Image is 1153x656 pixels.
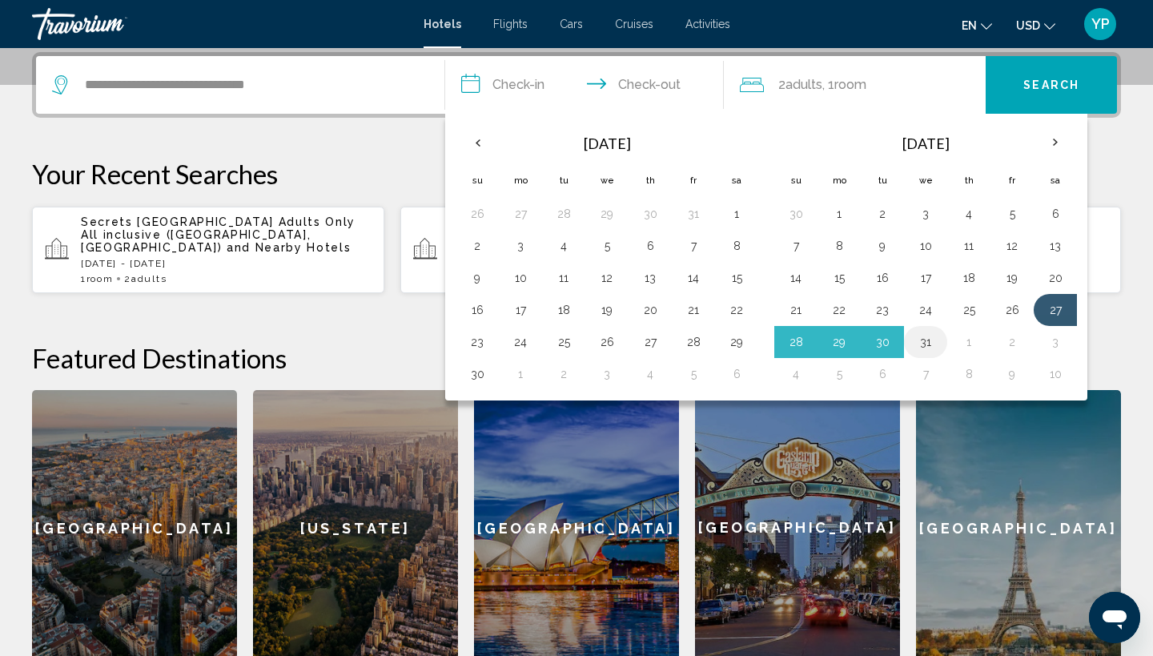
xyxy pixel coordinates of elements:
span: 2 [778,74,822,96]
button: Day 2 [999,331,1025,353]
button: Day 3 [508,235,533,257]
button: Day 1 [956,331,982,353]
button: Day 17 [913,267,938,289]
button: Day 1 [724,203,749,225]
button: Day 16 [464,299,490,321]
span: , 1 [822,74,866,96]
button: Day 2 [551,363,576,385]
button: Day 28 [551,203,576,225]
button: Day 6 [870,363,895,385]
span: 2 [124,273,167,284]
button: Day 10 [1043,363,1068,385]
button: Day 4 [551,235,576,257]
button: Day 11 [956,235,982,257]
button: Day 23 [464,331,490,353]
button: Hotels in [US_STATE][GEOGRAPHIC_DATA], [GEOGRAPHIC_DATA][US_STATE], [GEOGRAPHIC_DATA], [GEOGRAPHI... [400,206,753,294]
button: Day 22 [826,299,852,321]
button: Secrets [GEOGRAPHIC_DATA] Adults Only All inclusive ([GEOGRAPHIC_DATA], [GEOGRAPHIC_DATA]) and Ne... [32,206,384,294]
button: Day 5 [594,235,620,257]
button: Day 12 [594,267,620,289]
button: Day 3 [594,363,620,385]
button: Day 23 [870,299,895,321]
button: Check in and out dates [445,56,724,114]
button: Day 4 [956,203,982,225]
button: Day 8 [826,235,852,257]
button: Day 26 [594,331,620,353]
span: Flights [493,18,528,30]
span: YP [1091,16,1110,32]
button: Day 9 [464,267,490,289]
span: USD [1016,19,1040,32]
button: Day 28 [681,331,706,353]
iframe: Botón para iniciar la ventana de mensajería [1089,592,1140,643]
button: Day 21 [783,299,809,321]
button: Day 7 [783,235,809,257]
p: Your Recent Searches [32,158,1121,190]
button: Day 21 [681,299,706,321]
button: Travelers: 2 adults, 0 children [724,56,986,114]
button: Day 15 [724,267,749,289]
span: Room [86,273,114,284]
button: Day 1 [826,203,852,225]
button: Day 29 [594,203,620,225]
button: Day 18 [551,299,576,321]
button: Day 20 [1043,267,1068,289]
button: Day 31 [913,331,938,353]
button: Day 11 [551,267,576,289]
button: Day 26 [464,203,490,225]
button: Change currency [1016,14,1055,37]
button: Day 3 [1043,331,1068,353]
span: Room [834,77,866,92]
button: Day 27 [508,203,533,225]
button: Day 6 [637,235,663,257]
span: en [962,19,977,32]
button: Day 17 [508,299,533,321]
span: Adults [131,273,167,284]
button: Day 14 [783,267,809,289]
button: Day 26 [999,299,1025,321]
button: Day 6 [724,363,749,385]
button: Day 9 [999,363,1025,385]
span: Search [1023,79,1079,92]
button: Day 12 [999,235,1025,257]
h2: Featured Destinations [32,342,1121,374]
button: Day 8 [956,363,982,385]
button: Day 4 [637,363,663,385]
a: Travorium [32,8,408,40]
button: Day 30 [464,363,490,385]
button: Day 2 [870,203,895,225]
th: [DATE] [499,124,715,163]
button: Day 16 [870,267,895,289]
span: Adults [785,77,822,92]
button: Day 27 [1043,299,1068,321]
a: Cars [560,18,583,30]
button: Change language [962,14,992,37]
button: Day 2 [464,235,490,257]
button: Day 30 [870,331,895,353]
div: Search widget [36,56,1117,114]
a: Cruises [615,18,653,30]
button: Day 20 [637,299,663,321]
button: Day 19 [999,267,1025,289]
button: Day 14 [681,267,706,289]
a: Activities [685,18,730,30]
span: and Nearby Hotels [227,241,352,254]
button: Day 19 [594,299,620,321]
button: Day 27 [637,331,663,353]
a: Hotels [424,18,461,30]
th: [DATE] [818,124,1034,163]
button: Day 24 [913,299,938,321]
button: Day 10 [913,235,938,257]
button: Day 9 [870,235,895,257]
button: Day 7 [913,363,938,385]
button: Day 6 [1043,203,1068,225]
button: Day 22 [724,299,749,321]
button: Previous month [456,124,499,161]
button: Day 13 [637,267,663,289]
button: Day 29 [826,331,852,353]
button: Day 1 [508,363,533,385]
span: Secrets [GEOGRAPHIC_DATA] Adults Only All inclusive ([GEOGRAPHIC_DATA], [GEOGRAPHIC_DATA]) [81,215,356,254]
